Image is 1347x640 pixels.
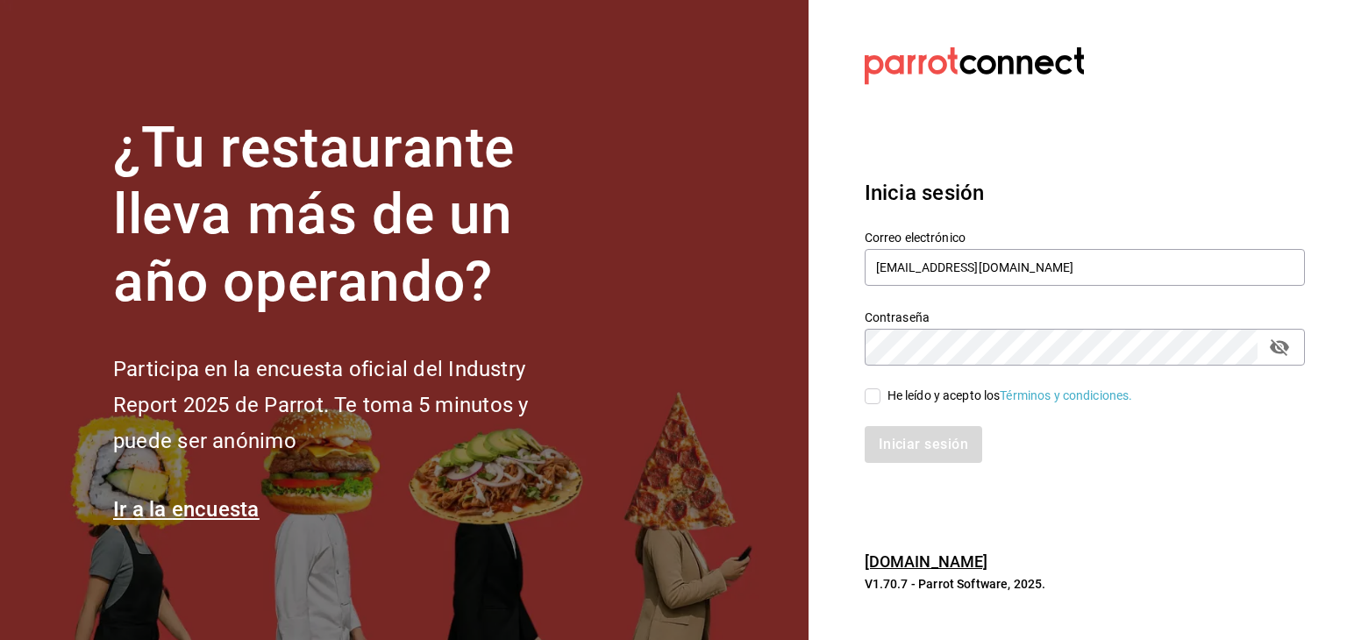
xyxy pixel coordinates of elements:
a: Ir a la encuesta [113,497,260,522]
h2: Participa en la encuesta oficial del Industry Report 2025 de Parrot. Te toma 5 minutos y puede se... [113,352,587,459]
h3: Inicia sesión [865,177,1305,209]
input: Ingresa tu correo electrónico [865,249,1305,286]
a: [DOMAIN_NAME] [865,552,988,571]
h1: ¿Tu restaurante lleva más de un año operando? [113,115,587,316]
a: Términos y condiciones. [1000,388,1132,402]
div: He leído y acepto los [887,387,1133,405]
label: Correo electrónico [865,231,1305,243]
label: Contraseña [865,310,1305,323]
button: passwordField [1265,332,1294,362]
p: V1.70.7 - Parrot Software, 2025. [865,575,1305,593]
